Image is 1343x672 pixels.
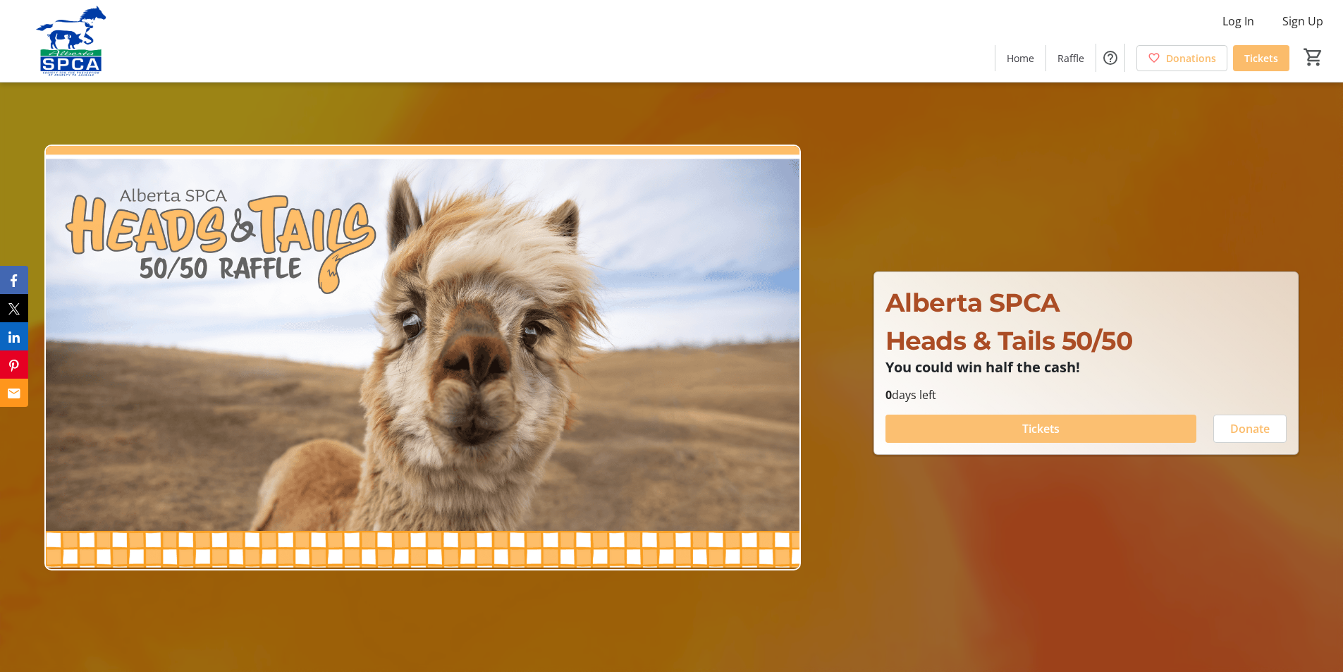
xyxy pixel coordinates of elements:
span: Donations [1166,51,1216,66]
a: Donations [1136,45,1227,71]
span: Log In [1222,13,1254,30]
img: Alberta SPCA's Logo [8,6,134,76]
button: Help [1096,44,1124,72]
p: You could win half the cash! [885,360,1287,375]
span: Heads & Tails 50/50 [885,325,1133,356]
button: Log In [1211,10,1265,32]
span: Alberta SPCA [885,287,1060,318]
span: Tickets [1244,51,1278,66]
button: Sign Up [1271,10,1335,32]
a: Home [995,45,1045,71]
span: Tickets [1022,420,1060,437]
img: Campaign CTA Media Photo [44,145,801,570]
span: 0 [885,387,892,403]
button: Donate [1213,415,1287,443]
a: Raffle [1046,45,1096,71]
span: Sign Up [1282,13,1323,30]
span: Home [1007,51,1034,66]
span: Raffle [1057,51,1084,66]
button: Tickets [885,415,1196,443]
p: days left [885,386,1287,403]
a: Tickets [1233,45,1289,71]
span: Donate [1230,420,1270,437]
button: Cart [1301,44,1326,70]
